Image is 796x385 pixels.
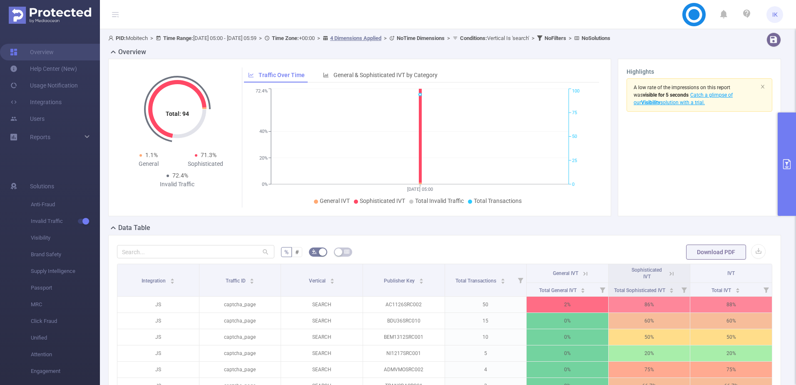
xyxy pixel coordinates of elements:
span: 71.3% [201,152,216,158]
span: # [295,249,299,255]
span: > [529,35,537,41]
span: Total General IVT [539,287,578,293]
span: General & Sophisticated IVT by Category [333,72,438,78]
b: Time Zone: [272,35,299,41]
p: SEARCH [281,345,363,361]
p: 4 [445,362,527,377]
tspan: 0 [572,182,575,187]
span: Total IVT [711,287,732,293]
span: 1.1% [145,152,158,158]
span: was [634,92,689,98]
p: JS [117,329,199,345]
span: MRC [31,296,100,313]
i: icon: table [344,249,349,254]
i: icon: user [108,35,116,41]
tspan: 50 [572,134,577,140]
b: Time Range: [163,35,193,41]
p: SEARCH [281,297,363,312]
p: 86% [609,297,690,312]
p: ADMVMOSRC002 [363,362,445,377]
i: icon: caret-down [250,280,254,283]
span: General IVT [553,270,578,276]
div: Invalid Traffic [149,180,206,189]
i: icon: caret-down [669,290,674,292]
p: 0% [527,313,608,329]
div: General [120,160,177,168]
p: 2% [527,297,608,312]
span: Engagement [31,363,100,380]
p: captcha_page [199,297,281,312]
div: Sort [249,277,254,282]
i: icon: caret-up [250,277,254,280]
div: Sort [500,277,505,282]
div: Sort [419,277,424,282]
button: Download PDF [686,245,746,260]
tspan: 0% [262,182,268,187]
i: icon: caret-up [736,287,740,289]
b: PID: [116,35,126,41]
div: Sophisticated [177,160,234,168]
b: Visibility [641,100,660,105]
p: BEM1312SRC001 [363,329,445,345]
div: Sort [170,277,175,282]
p: SEARCH [281,329,363,345]
span: > [445,35,453,41]
span: Total Sophisticated IVT [614,287,667,293]
i: icon: caret-up [669,287,674,289]
b: No Solutions [582,35,610,41]
b: No Time Dimensions [397,35,445,41]
p: 20% [609,345,690,361]
span: Passport [31,280,100,296]
tspan: 40% [259,129,268,135]
tspan: 25 [572,158,577,163]
span: A low rate of the impressions on this report [634,85,730,90]
span: 72.4% [172,172,188,179]
p: BDU36SRC010 [363,313,445,329]
span: Visibility [31,230,100,246]
span: > [566,35,574,41]
i: icon: caret-up [419,277,423,280]
a: Reports [30,129,50,145]
span: Mobitech [DATE] 05:00 - [DATE] 05:59 +00:00 [108,35,610,41]
i: icon: caret-up [581,287,585,289]
span: General IVT [320,197,350,204]
a: Usage Notification [10,77,78,94]
span: Sophisticated IVT [632,267,662,280]
i: icon: caret-down [419,280,423,283]
tspan: Total: 94 [166,110,189,117]
a: Integrations [10,94,62,110]
p: AC1126SRC002 [363,297,445,312]
tspan: [DATE] 05:00 [407,187,433,192]
span: IK [772,6,778,23]
div: Sort [669,287,674,292]
img: Protected Media [9,7,91,24]
h2: Overview [118,47,146,57]
tspan: 72.4% [256,89,268,94]
p: 50% [690,329,772,345]
p: 5 [445,345,527,361]
p: 50% [609,329,690,345]
p: JS [117,362,199,377]
tspan: 75 [572,110,577,115]
span: > [315,35,323,41]
p: 15 [445,313,527,329]
p: captcha_page [199,329,281,345]
span: Vertical [309,278,327,284]
u: 4 Dimensions Applied [330,35,381,41]
span: Vertical Is 'search' [460,35,529,41]
i: icon: caret-down [170,280,174,283]
span: Click Fraud [31,313,100,330]
tspan: 100 [572,89,580,94]
span: Supply Intelligence [31,263,100,280]
b: No Filters [545,35,566,41]
span: Solutions [30,178,54,195]
span: Total Transactions [474,197,522,204]
i: Filter menu [597,283,608,296]
h3: Highlights [627,67,772,76]
p: 60% [609,313,690,329]
b: Conditions : [460,35,487,41]
span: IVT [727,270,735,276]
p: SEARCH [281,362,363,377]
span: Unified [31,330,100,346]
input: Search... [117,245,274,258]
